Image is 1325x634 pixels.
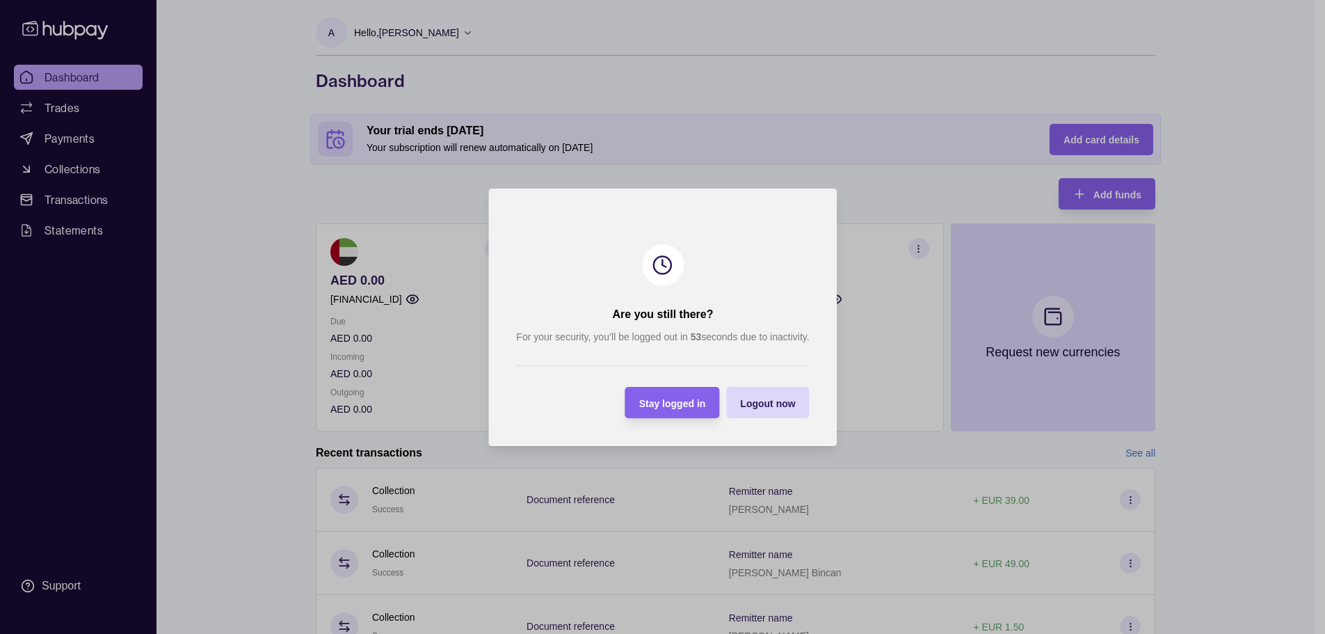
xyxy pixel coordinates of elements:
button: Stay logged in [625,387,719,418]
span: Logout now [740,397,795,409]
button: Logout now [726,387,809,418]
span: Stay logged in [639,397,705,409]
h2: Are you still there? [612,307,713,322]
strong: 53 [690,331,701,342]
p: For your security, you’ll be logged out in seconds due to inactivity. [516,329,809,344]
